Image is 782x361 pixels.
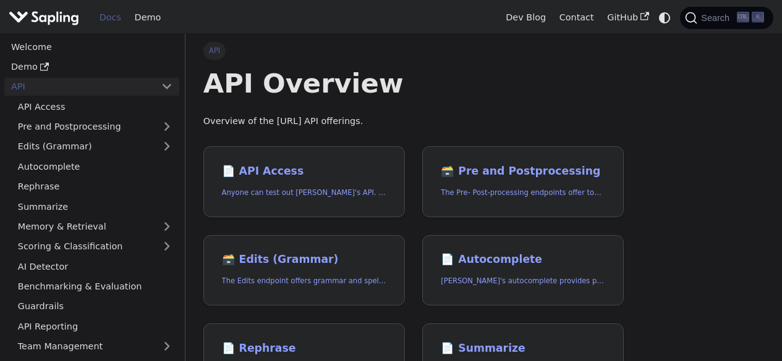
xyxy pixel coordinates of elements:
p: Overview of the [URL] API offerings. [203,114,624,129]
nav: Breadcrumbs [203,42,624,59]
a: Summarize [11,197,179,215]
p: The Pre- Post-processing endpoints offer tools for preparing your text data for ingestation as we... [441,187,605,199]
a: Docs [93,8,128,27]
a: 🗃️ Edits (Grammar)The Edits endpoint offers grammar and spell checking. [203,235,405,306]
p: Anyone can test out Sapling's API. To get started with the API, simply: [222,187,386,199]
h2: Edits (Grammar) [222,253,386,267]
a: Dev Blog [499,8,552,27]
a: Sapling.ai [9,9,83,27]
a: Demo [4,58,179,76]
a: Scoring & Classification [11,238,179,255]
h1: API Overview [203,67,624,100]
a: Memory & Retrieval [11,218,179,236]
a: GitHub [600,8,655,27]
a: Demo [128,8,168,27]
h2: Pre and Postprocessing [441,165,605,178]
a: Rephrase [11,178,179,196]
a: Welcome [4,38,179,56]
a: AI Detector [11,257,179,275]
a: Guardrails [11,297,179,315]
a: Autocomplete [11,157,179,175]
button: Search (Ctrl+K) [680,7,773,29]
p: Sapling's autocomplete provides predictions of the next few characters or words [441,275,605,287]
h2: API Access [222,165,386,178]
h2: Autocomplete [441,253,605,267]
a: Benchmarking & Evaluation [11,278,179,296]
button: Collapse sidebar category 'API' [155,78,179,96]
h2: Summarize [441,342,605,355]
a: 🗃️ Pre and PostprocessingThe Pre- Post-processing endpoints offer tools for preparing your text d... [422,146,624,217]
p: The Edits endpoint offers grammar and spell checking. [222,275,386,287]
kbd: K [752,12,764,23]
a: API Reporting [11,317,179,335]
a: API Access [11,98,179,115]
a: API [4,78,155,96]
a: 📄️ API AccessAnyone can test out [PERSON_NAME]'s API. To get started with the API, simply: [203,146,405,217]
a: 📄️ Autocomplete[PERSON_NAME]'s autocomplete provides predictions of the next few characters or words [422,235,624,306]
a: Edits (Grammar) [11,138,179,156]
a: Pre and Postprocessing [11,118,179,136]
a: Team Management [11,338,179,355]
a: Contact [553,8,601,27]
button: Switch between dark and light mode (currently system mode) [656,9,674,27]
img: Sapling.ai [9,9,79,27]
span: API [203,42,226,59]
h2: Rephrase [222,342,386,355]
span: Search [697,13,737,23]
